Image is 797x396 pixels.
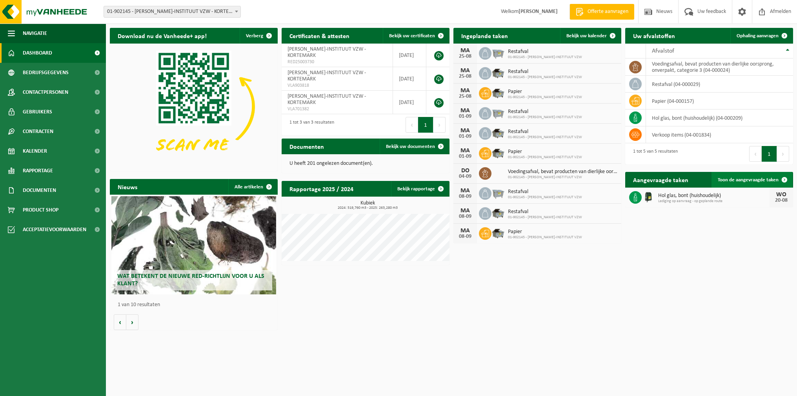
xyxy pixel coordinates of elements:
a: Toon de aangevraagde taken [711,172,792,188]
div: 25-08 [457,94,473,99]
span: 01-902145 - [PERSON_NAME]-INSTITUUT VZW [508,115,582,120]
span: Restafval [508,109,582,115]
img: WB-2500-GAL-GY-01 [491,106,505,119]
img: WB-2500-GAL-GY-01 [491,46,505,59]
img: WB-5000-GAL-GY-01 [491,66,505,79]
img: WB-5000-GAL-GY-01 [491,146,505,159]
div: WO [773,192,789,198]
img: WB-5000-GAL-GY-01 [491,126,505,139]
span: VLA903818 [288,82,387,89]
td: verkoop items (04-001834) [646,126,793,143]
span: Restafval [508,189,582,195]
img: WB-5000-GAL-GY-01 [491,206,505,219]
td: papier (04-000157) [646,93,793,109]
span: 01-902145 - [PERSON_NAME]-INSTITUUT VZW [508,75,582,80]
div: MA [457,68,473,74]
p: 1 van 10 resultaten [118,302,274,308]
div: 25-08 [457,54,473,59]
h2: Aangevraagde taken [625,172,696,187]
span: Dashboard [23,43,52,63]
button: Previous [749,146,762,162]
span: 01-902145 - [PERSON_NAME]-INSTITUUT VZW [508,95,582,100]
span: Bekijk uw certificaten [389,33,435,38]
div: MA [457,88,473,94]
div: 08-09 [457,234,473,239]
img: WB-2500-GAL-GY-01 [491,186,505,199]
h2: Ingeplande taken [453,28,516,43]
span: 01-902145 - MARGARETA-MARIA-INSTITUUT VZW - KORTEMARK [104,6,241,18]
td: [DATE] [393,91,426,114]
button: Next [777,146,789,162]
span: RED25003730 [288,59,387,65]
p: U heeft 201 ongelezen document(en). [289,161,442,166]
span: 2024: 519,760 m3 - 2025: 263,280 m3 [286,206,449,210]
div: 1 tot 3 van 3 resultaten [286,116,334,133]
div: 20-08 [773,198,789,203]
button: Previous [406,117,418,133]
span: Rapportage [23,161,53,181]
button: Volgende [126,314,138,330]
span: Restafval [508,69,582,75]
h2: Certificaten & attesten [282,28,357,43]
span: [PERSON_NAME]-INSTITUUT VZW - KORTEMARK [288,93,366,106]
span: Papier [508,149,582,155]
span: 01-902145 - [PERSON_NAME]-INSTITUUT VZW [508,175,617,180]
h2: Rapportage 2025 / 2024 [282,181,361,196]
img: CR-HR-1C-1000-PES-01 [642,190,655,203]
div: 01-09 [457,154,473,159]
td: [DATE] [393,44,426,67]
a: Ophaling aanvragen [730,28,792,44]
span: Afvalstof [652,48,674,54]
td: restafval (04-000029) [646,76,793,93]
div: 04-09 [457,174,473,179]
div: 1 tot 5 van 5 resultaten [629,145,678,162]
span: Navigatie [23,24,47,43]
div: MA [457,208,473,214]
a: Offerte aanvragen [570,4,634,20]
span: 01-902145 - [PERSON_NAME]-INSTITUUT VZW [508,195,582,200]
span: Contactpersonen [23,82,68,102]
div: MA [457,228,473,234]
strong: [PERSON_NAME] [519,9,558,15]
div: DO [457,168,473,174]
span: 01-902145 - [PERSON_NAME]-INSTITUUT VZW [508,155,582,160]
button: 1 [762,146,777,162]
div: 01-09 [457,114,473,119]
span: 01-902145 - [PERSON_NAME]-INSTITUUT VZW [508,55,582,60]
span: Documenten [23,181,56,200]
div: 25-08 [457,74,473,79]
span: 01-902145 - [PERSON_NAME]-INSTITUUT VZW [508,235,582,240]
button: 1 [418,117,433,133]
a: Alle artikelen [228,179,277,195]
div: MA [457,188,473,194]
a: Bekijk rapportage [391,181,449,197]
span: Papier [508,89,582,95]
a: Wat betekent de nieuwe RED-richtlijn voor u als klant? [111,196,276,294]
span: Acceptatievoorwaarden [23,220,86,239]
span: Wat betekent de nieuwe RED-richtlijn voor u als klant? [117,273,264,287]
a: Bekijk uw documenten [380,139,449,154]
button: Verberg [240,28,277,44]
img: WB-5000-GAL-GY-01 [491,86,505,99]
td: voedingsafval, bevat producten van dierlijke oorsprong, onverpakt, categorie 3 (04-000024) [646,58,793,76]
div: 08-09 [457,214,473,219]
h2: Documenten [282,139,332,154]
span: Kalender [23,141,47,161]
h2: Nieuws [110,179,145,194]
button: Next [433,117,446,133]
span: 01-902145 - MARGARETA-MARIA-INSTITUUT VZW - KORTEMARK [104,6,240,17]
div: MA [457,108,473,114]
span: Ophaling aanvragen [737,33,779,38]
span: 01-902145 - [PERSON_NAME]-INSTITUUT VZW [508,215,582,220]
span: Voedingsafval, bevat producten van dierlijke oorsprong, onverpakt, categorie 3 [508,169,617,175]
span: Gebruikers [23,102,52,122]
div: MA [457,47,473,54]
span: Restafval [508,129,582,135]
td: hol glas, bont (huishoudelijk) (04-000209) [646,109,793,126]
img: Download de VHEPlus App [110,44,278,170]
h2: Download nu de Vanheede+ app! [110,28,215,43]
span: Lediging op aanvraag - op geplande route [658,199,770,204]
span: [PERSON_NAME]-INSTITUUT VZW - KORTEMARK [288,46,366,58]
span: Bekijk uw kalender [566,33,607,38]
span: Bedrijfsgegevens [23,63,69,82]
